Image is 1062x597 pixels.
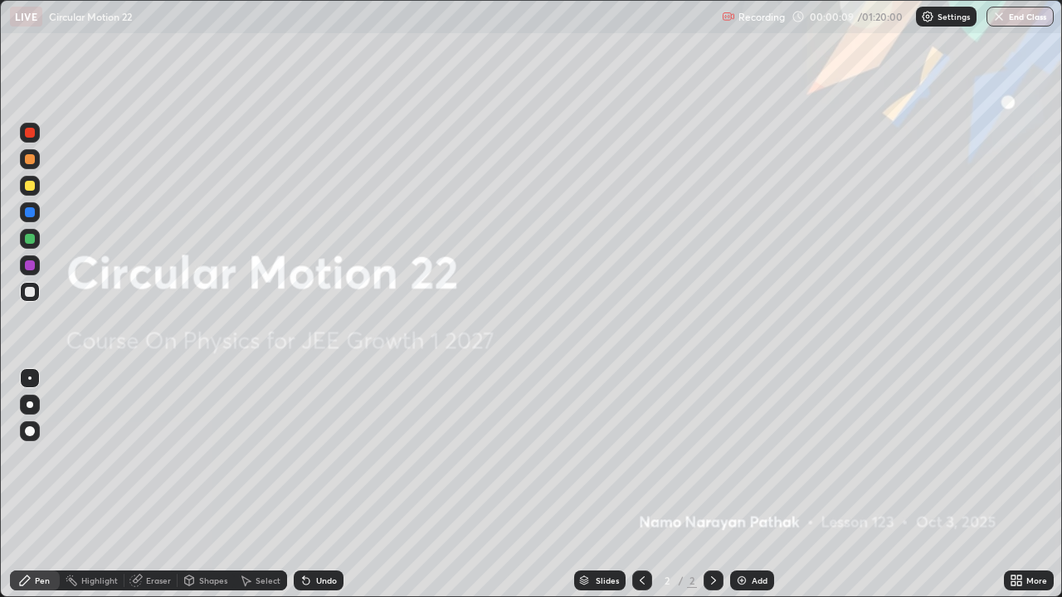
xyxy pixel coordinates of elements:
img: add-slide-button [735,574,748,587]
img: recording.375f2c34.svg [722,10,735,23]
div: Add [752,576,767,585]
button: End Class [986,7,1054,27]
div: Shapes [199,576,227,585]
p: LIVE [15,10,37,23]
div: Pen [35,576,50,585]
img: class-settings-icons [921,10,934,23]
img: end-class-cross [992,10,1006,23]
div: Highlight [81,576,118,585]
div: Select [256,576,280,585]
div: / [679,575,684,585]
div: Slides [596,576,619,585]
div: 2 [659,575,675,585]
p: Recording [738,11,785,23]
p: Settings [938,12,970,21]
div: 2 [687,573,697,588]
div: Undo [316,576,337,585]
div: Eraser [146,576,171,585]
div: More [1026,576,1047,585]
p: Circular Motion 22 [49,10,132,23]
